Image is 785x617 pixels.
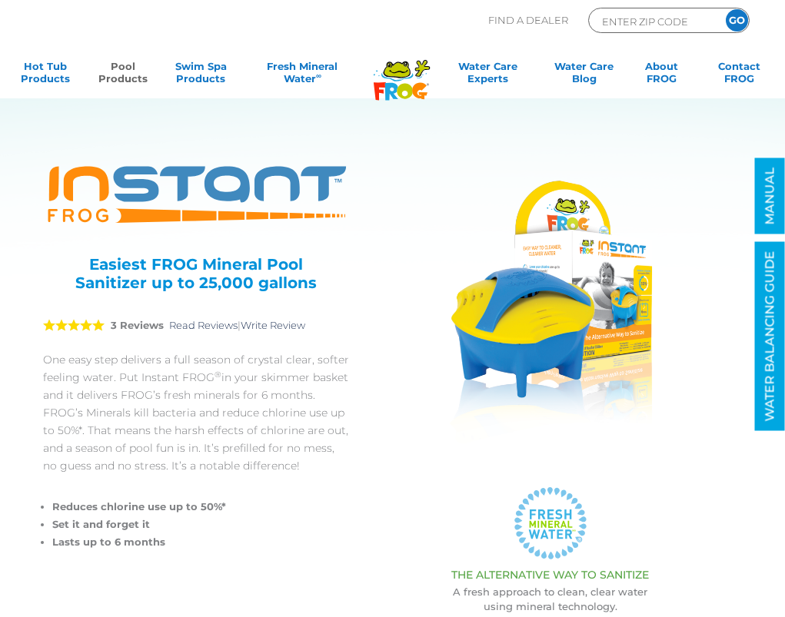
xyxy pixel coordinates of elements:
[93,60,153,91] a: PoolProducts
[709,60,769,91] a: ContactFROG
[52,533,350,551] li: Lasts up to 6 months
[111,319,164,331] strong: 3 Reviews
[58,255,334,292] h3: Easiest FROG Mineral Pool Sanitizer up to 25,000 gallons
[171,60,231,91] a: Swim SpaProducts
[406,159,694,466] img: A product photo of the "FROG INSTANT" pool sanitizer with its packaging. The blue and yellow devi...
[554,60,614,91] a: Water CareBlog
[755,242,785,431] a: WATER BALANCING GUIDE
[43,319,105,331] span: 5
[43,159,350,232] img: Product Logo
[488,8,568,33] p: Find A Dealer
[632,60,692,91] a: AboutFROG
[215,370,221,380] sup: ®
[169,319,238,331] a: Read Reviews
[15,60,75,91] a: Hot TubProducts
[381,585,720,614] p: A fresh approach to clean, clear water using mineral technology.
[248,60,358,91] a: Fresh MineralWater∞
[440,60,537,91] a: Water CareExperts
[52,516,350,533] li: Set it and forget it
[316,71,321,80] sup: ∞
[43,351,350,475] p: One easy step delivers a full season of crystal clear, softer feeling water. Put Instant FROG in ...
[241,319,305,331] a: Write Review
[52,498,350,516] li: Reduces chlorine use up to 50%*
[381,569,720,581] h3: THE ALTERNATIVE WAY TO SANITIZE
[365,40,438,101] img: Frog Products Logo
[755,158,785,234] a: MANUAL
[726,9,748,32] input: GO
[43,301,350,351] div: |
